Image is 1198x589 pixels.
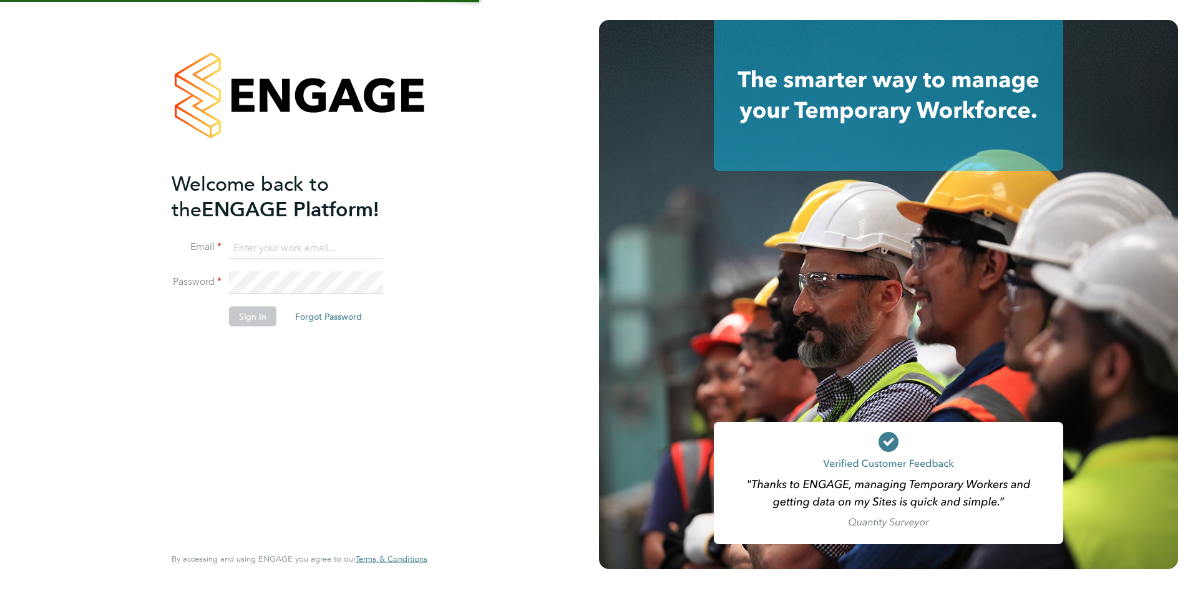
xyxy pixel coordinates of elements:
a: Terms & Conditions [356,554,427,564]
h2: ENGAGE Platform! [172,171,415,222]
input: Enter your work email... [229,237,383,259]
span: Welcome back to the [172,171,329,221]
span: By accessing and using ENGAGE you agree to our [172,553,427,564]
label: Email [172,241,222,254]
label: Password [172,275,222,289]
button: Forgot Password [285,307,372,327]
button: Sign In [229,307,276,327]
